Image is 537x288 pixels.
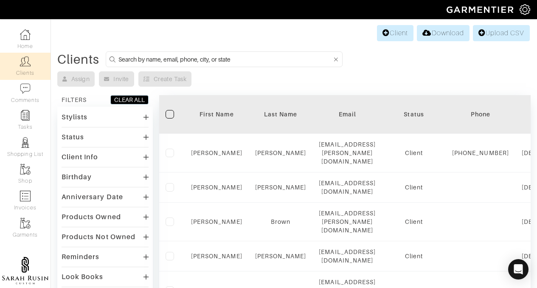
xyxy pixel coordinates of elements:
[185,95,249,134] th: Toggle SortBy
[110,95,149,104] button: CLEAR ALL
[382,95,446,134] th: Toggle SortBy
[20,137,31,148] img: stylists-icon-eb353228a002819b7ec25b43dbf5f0378dd9e0616d9560372ff212230b889e62.png
[319,140,376,166] div: [EMAIL_ADDRESS][PERSON_NAME][DOMAIN_NAME]
[118,54,332,65] input: Search by name, email, phone, city, or state
[62,273,104,281] div: Look Books
[388,110,439,119] div: Status
[442,2,520,17] img: garmentier-logo-header-white-b43fb05a5012e4ada735d5af1a66efaba907eab6374d6393d1fbf88cb4ef424d.png
[249,95,313,134] th: Toggle SortBy
[62,253,99,261] div: Reminders
[255,110,306,119] div: Last Name
[508,259,529,280] div: Open Intercom Messenger
[62,233,135,241] div: Products Not Owned
[271,218,290,225] a: Brown
[255,253,306,260] a: [PERSON_NAME]
[62,153,98,161] div: Client Info
[319,248,376,265] div: [EMAIL_ADDRESS][DOMAIN_NAME]
[62,213,121,221] div: Products Owned
[319,110,376,119] div: Email
[255,184,306,191] a: [PERSON_NAME]
[62,193,123,201] div: Anniversary Date
[57,55,99,64] div: Clients
[20,218,31,229] img: garments-icon-b7da505a4dc4fd61783c78ac3ca0ef83fa9d6f193b1c9dc38574b1d14d53ca28.png
[417,25,469,41] a: Download
[452,110,509,119] div: Phone
[377,25,413,41] a: Client
[20,29,31,40] img: dashboard-icon-dbcd8f5a0b271acd01030246c82b418ddd0df26cd7fceb0bd07c9910d44c42f6.png
[191,218,242,225] a: [PERSON_NAME]
[20,164,31,175] img: garments-icon-b7da505a4dc4fd61783c78ac3ca0ef83fa9d6f193b1c9dc38574b1d14d53ca28.png
[62,113,87,121] div: Stylists
[255,150,306,156] a: [PERSON_NAME]
[191,150,242,156] a: [PERSON_NAME]
[62,96,87,104] div: FILTERS
[388,149,439,157] div: Client
[520,4,530,15] img: gear-icon-white-bd11855cb880d31180b6d7d6211b90ccbf57a29d726f0c71d8c61bd08dd39cc2.png
[20,110,31,121] img: reminder-icon-8004d30b9f0a5d33ae49ab947aed9ed385cf756f9e5892f1edd6e32f2345188e.png
[20,191,31,201] img: orders-icon-0abe47150d42831381b5fb84f609e132dff9fe21cb692f30cb5eec754e2cba89.png
[319,209,376,234] div: [EMAIL_ADDRESS][PERSON_NAME][DOMAIN_NAME]
[191,184,242,191] a: [PERSON_NAME]
[20,56,31,67] img: clients-icon-6bae9207a08558b7cb47a8932f037763ab4055f8c8b6bfacd5dc20c3e0201464.png
[388,183,439,192] div: Client
[473,25,530,41] a: Upload CSV
[191,253,242,260] a: [PERSON_NAME]
[62,133,84,141] div: Status
[388,252,439,260] div: Client
[20,83,31,94] img: comment-icon-a0a6a9ef722e966f86d9cbdc48e553b5cf19dbc54f86b18d962a5391bc8f6eb6.png
[388,217,439,226] div: Client
[62,173,92,181] div: Birthday
[114,96,145,104] div: CLEAR ALL
[319,179,376,196] div: [EMAIL_ADDRESS][DOMAIN_NAME]
[452,149,509,157] div: [PHONE_NUMBER]
[191,110,242,119] div: First Name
